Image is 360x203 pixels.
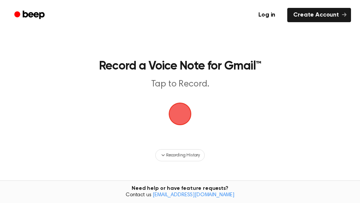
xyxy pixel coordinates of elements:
[9,8,51,23] a: Beep
[166,152,200,159] span: Recording History
[4,192,355,199] span: Contact us
[251,6,283,24] a: Log in
[81,60,279,72] h1: Record a Voice Note for Gmail™
[153,192,234,198] a: [EMAIL_ADDRESS][DOMAIN_NAME]
[155,149,205,161] button: Recording History
[81,78,279,91] p: Tap to Record.
[169,103,191,125] img: Beep Logo
[287,8,351,22] a: Create Account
